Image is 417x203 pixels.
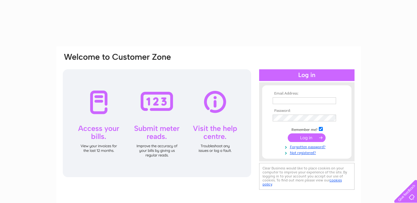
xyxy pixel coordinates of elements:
[263,178,342,186] a: cookies policy
[273,144,343,149] a: Forgotten password?
[273,149,343,155] a: Not registered?
[271,126,343,132] td: Remember me?
[259,163,355,190] div: Clear Business would like to place cookies on your computer to improve your experience of the sit...
[271,91,343,96] th: Email Address:
[288,133,326,142] input: Submit
[271,109,343,113] th: Password:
